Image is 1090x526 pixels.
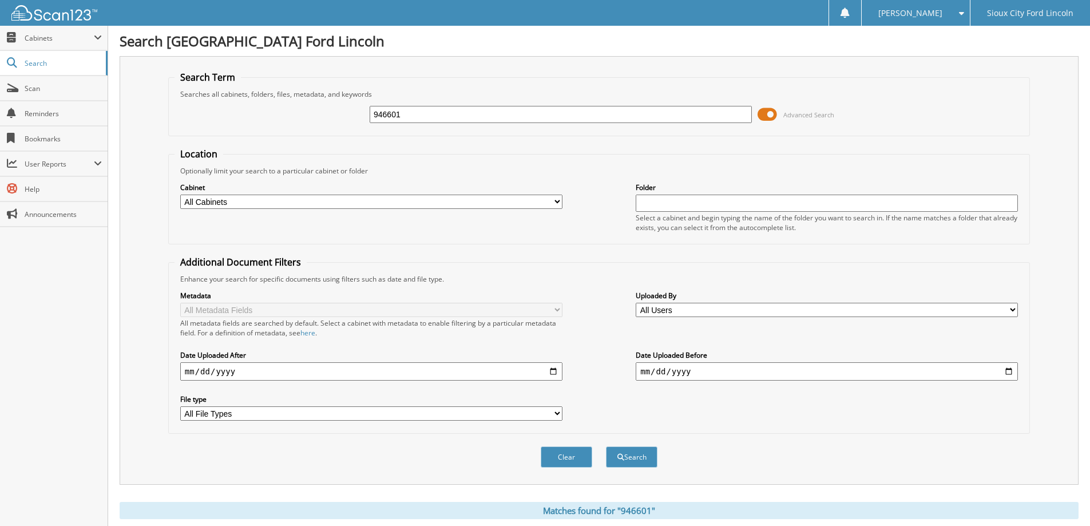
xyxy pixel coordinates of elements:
[300,328,315,338] a: here
[25,184,102,194] span: Help
[180,291,562,300] label: Metadata
[180,183,562,192] label: Cabinet
[636,183,1018,192] label: Folder
[878,10,942,17] span: [PERSON_NAME]
[11,5,97,21] img: scan123-logo-white.svg
[25,209,102,219] span: Announcements
[175,148,223,160] legend: Location
[175,256,307,268] legend: Additional Document Filters
[783,110,834,119] span: Advanced Search
[175,274,1024,284] div: Enhance your search for specific documents using filters such as date and file type.
[175,166,1024,176] div: Optionally limit your search to a particular cabinet or folder
[25,134,102,144] span: Bookmarks
[120,31,1079,50] h1: Search [GEOGRAPHIC_DATA] Ford Lincoln
[180,362,562,381] input: start
[606,446,657,468] button: Search
[175,89,1024,99] div: Searches all cabinets, folders, files, metadata, and keywords
[541,446,592,468] button: Clear
[987,10,1073,17] span: Sioux City Ford Lincoln
[180,318,562,338] div: All metadata fields are searched by default. Select a cabinet with metadata to enable filtering b...
[25,58,100,68] span: Search
[175,71,241,84] legend: Search Term
[636,350,1018,360] label: Date Uploaded Before
[25,159,94,169] span: User Reports
[180,394,562,404] label: File type
[120,502,1079,519] div: Matches found for "946601"
[25,33,94,43] span: Cabinets
[636,213,1018,232] div: Select a cabinet and begin typing the name of the folder you want to search in. If the name match...
[25,109,102,118] span: Reminders
[636,362,1018,381] input: end
[636,291,1018,300] label: Uploaded By
[180,350,562,360] label: Date Uploaded After
[25,84,102,93] span: Scan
